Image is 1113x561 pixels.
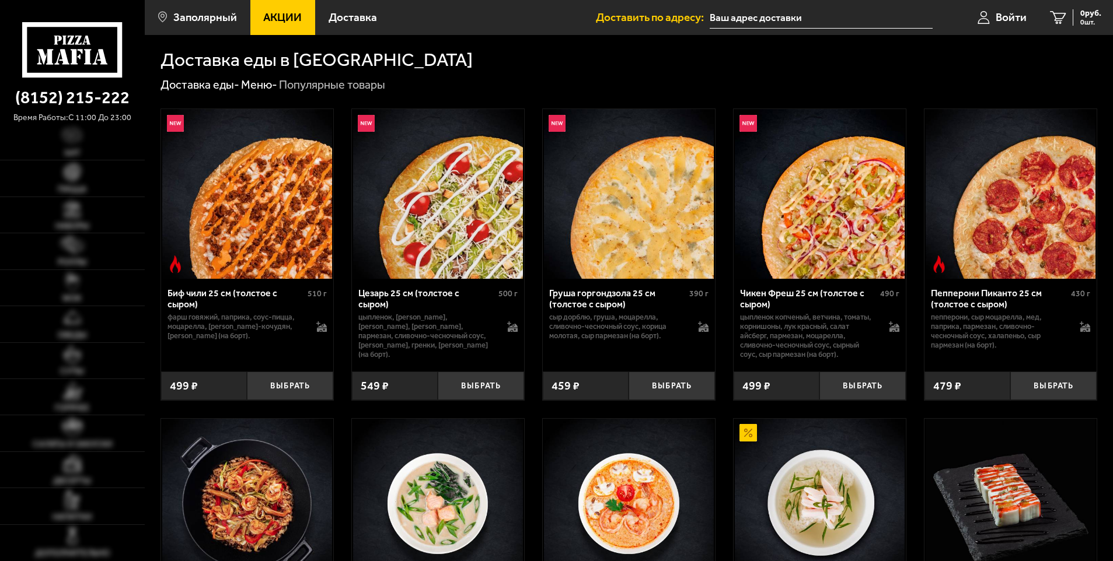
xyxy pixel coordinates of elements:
[353,109,523,279] img: Цезарь 25 см (толстое с сыром)
[170,380,198,392] span: 499 ₽
[740,313,878,359] p: цыпленок копченый, ветчина, томаты, корнишоны, лук красный, салат айсберг, пармезан, моцарелла, с...
[739,115,757,132] img: Новинка
[549,115,566,132] img: Новинка
[819,371,906,400] button: Выбрать
[735,109,905,279] img: Чикен Фреш 25 см (толстое с сыром)
[734,109,906,279] a: НовинкаЧикен Фреш 25 см (толстое с сыром)
[931,287,1068,310] div: Пепперони Пиканто 25 см (толстое с сыром)
[60,367,84,376] span: Супы
[161,78,239,92] a: Доставка еды-
[629,371,715,400] button: Выбрать
[926,109,1095,279] img: Пепперони Пиканто 25 см (толстое с сыром)
[740,287,877,310] div: Чикен Фреш 25 см (толстое с сыром)
[329,12,377,23] span: Доставка
[55,222,89,230] span: Наборы
[64,149,81,157] span: Хит
[552,380,580,392] span: 459 ₽
[924,109,1097,279] a: Острое блюдоПепперони Пиканто 25 см (толстое с сыром)
[263,12,302,23] span: Акции
[544,109,714,279] img: Груша горгондзола 25 см (толстое с сыром)
[62,294,82,303] span: WOK
[931,313,1069,350] p: пепперони, сыр Моцарелла, мед, паприка, пармезан, сливочно-чесночный соус, халапеньо, сыр пармеза...
[1010,371,1097,400] button: Выбрать
[358,115,375,132] img: Новинка
[53,513,92,521] span: Напитки
[308,289,327,299] span: 510 г
[996,12,1027,23] span: Войти
[1080,19,1101,26] span: 0 шт.
[173,12,237,23] span: Заполярный
[1080,9,1101,17] span: 0 руб.
[352,109,524,279] a: НовинкаЦезарь 25 см (толстое с сыром)
[689,289,709,299] span: 390 г
[710,7,932,29] input: Ваш адрес доставки
[161,51,473,69] h1: Доставка еды в [GEOGRAPHIC_DATA]
[58,258,87,267] span: Роллы
[58,185,86,194] span: Пицца
[35,549,110,558] span: Дополнительно
[279,78,385,93] div: Популярные товары
[168,287,305,310] div: Биф чили 25 см (толстое с сыром)
[739,424,757,441] img: Акционный
[55,404,89,412] span: Горячее
[438,371,524,400] button: Выбрать
[358,287,496,310] div: Цезарь 25 см (толстое с сыром)
[543,109,715,279] a: НовинкаГруша горгондзола 25 см (толстое с сыром)
[33,440,112,448] span: Салаты и закуски
[241,78,277,92] a: Меню-
[167,255,184,273] img: Острое блюдо
[162,109,332,279] img: Биф чили 25 см (толстое с сыром)
[933,380,961,392] span: 479 ₽
[168,313,305,341] p: фарш говяжий, паприка, соус-пицца, моцарелла, [PERSON_NAME]-кочудян, [PERSON_NAME] (на борт).
[361,380,389,392] span: 549 ₽
[880,289,899,299] span: 490 г
[498,289,518,299] span: 500 г
[549,287,686,310] div: Груша горгондзола 25 см (толстое с сыром)
[247,371,333,400] button: Выбрать
[596,12,710,23] span: Доставить по адресу:
[1071,289,1090,299] span: 430 г
[58,331,87,339] span: Обеды
[549,313,687,341] p: сыр дорблю, груша, моцарелла, сливочно-чесночный соус, корица молотая, сыр пармезан (на борт).
[167,115,184,132] img: Новинка
[358,313,496,359] p: цыпленок, [PERSON_NAME], [PERSON_NAME], [PERSON_NAME], пармезан, сливочно-чесночный соус, [PERSON...
[53,477,91,485] span: Десерты
[161,109,333,279] a: НовинкаОстрое блюдоБиф чили 25 см (толстое с сыром)
[742,380,770,392] span: 499 ₽
[930,255,948,273] img: Острое блюдо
